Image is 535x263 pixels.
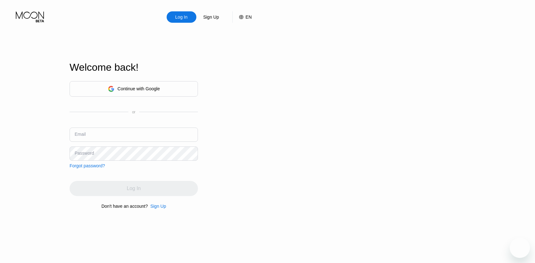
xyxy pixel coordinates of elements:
div: Sign Up [203,14,220,20]
div: Email [75,132,86,137]
div: Sign Up [196,11,226,23]
div: EN [246,15,252,20]
div: Continue with Google [118,86,160,91]
div: Don't have an account? [101,204,148,209]
div: Password [75,151,94,156]
div: Log In [167,11,196,23]
div: or [132,110,136,114]
div: Forgot password? [70,163,105,168]
div: Sign Up [150,204,166,209]
div: Sign Up [148,204,166,209]
div: Welcome back! [70,62,198,73]
div: Continue with Google [70,81,198,97]
iframe: Button to launch messaging window [510,238,530,258]
div: EN [232,11,252,23]
div: Log In [175,14,188,20]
